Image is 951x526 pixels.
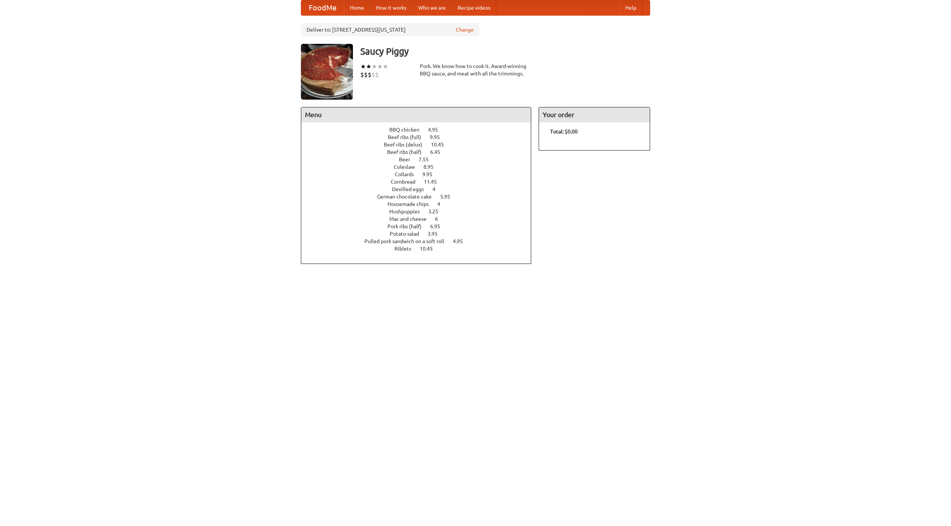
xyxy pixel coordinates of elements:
span: 5.95 [440,194,458,200]
span: Riblets [395,246,419,252]
a: How it works [370,0,412,15]
span: Housemade chips [387,201,436,207]
a: BBQ chicken 4.95 [389,127,452,133]
a: Beef ribs (delux) 10.45 [384,142,458,148]
li: ★ [371,62,377,71]
span: Pork ribs (half) [387,223,429,229]
li: ★ [360,62,366,71]
a: Housemade chips 4 [387,201,454,207]
span: German chocolate cake [377,194,439,200]
span: 10.45 [431,142,451,148]
li: ★ [377,62,383,71]
a: FoodMe [301,0,344,15]
li: ★ [383,62,388,71]
span: Devilled eggs [392,186,431,192]
span: Beer [399,156,418,162]
a: Who we are [412,0,452,15]
span: Pulled pork sandwich on a soft roll [364,238,452,244]
span: Hushpuppies [389,209,427,214]
span: 4.95 [453,238,470,244]
li: $ [360,71,364,79]
li: ★ [366,62,371,71]
span: 7.55 [419,156,436,162]
span: 9.95 [422,171,440,177]
li: $ [375,71,379,79]
span: 4 [437,201,448,207]
span: 11.45 [424,179,444,185]
span: 6.45 [430,149,448,155]
span: Potato salad [390,231,426,237]
span: 4 [432,186,443,192]
li: $ [364,71,368,79]
a: Beef ribs (half) 6.45 [387,149,454,155]
a: Riblets 10.45 [395,246,447,252]
a: German chocolate cake 5.95 [377,194,464,200]
li: $ [371,71,375,79]
span: Beef ribs (delux) [384,142,430,148]
div: Pork. We know how to cook it. Award-winning BBQ sauce, and meat with all the trimmings. [420,62,531,77]
a: Home [344,0,370,15]
h4: Your order [539,107,650,122]
span: Beef ribs (full) [388,134,429,140]
a: Change [456,26,474,33]
span: Coleslaw [394,164,422,170]
b: Total: $0.00 [550,129,578,135]
a: Cornbread 11.45 [391,179,451,185]
a: Mac and cheese 6 [389,216,452,222]
a: Beef ribs (full) 9.95 [388,134,454,140]
span: 6.95 [430,223,448,229]
a: Potato salad 3.95 [390,231,451,237]
h4: Menu [301,107,531,122]
a: Beer 7.55 [399,156,442,162]
div: Deliver to: [STREET_ADDRESS][US_STATE] [301,23,479,36]
a: Collards 9.95 [395,171,446,177]
a: Help [619,0,642,15]
span: 10.45 [420,246,440,252]
span: Mac and cheese [389,216,434,222]
span: 4.95 [428,127,445,133]
span: 6 [435,216,445,222]
a: Devilled eggs 4 [392,186,449,192]
span: Beef ribs (half) [387,149,429,155]
img: angular.jpg [301,44,353,100]
span: 3.95 [428,231,445,237]
a: Pork ribs (half) 6.95 [387,223,454,229]
span: 9.95 [430,134,447,140]
a: Hushpuppies 3.25 [389,209,452,214]
span: 8.95 [423,164,441,170]
a: Recipe videos [452,0,496,15]
a: Coleslaw 8.95 [394,164,447,170]
span: Collards [395,171,421,177]
h3: Saucy Piggy [360,44,650,59]
a: Pulled pork sandwich on a soft roll 4.95 [364,238,477,244]
li: $ [368,71,371,79]
span: Cornbread [391,179,423,185]
span: 3.25 [428,209,446,214]
span: BBQ chicken [389,127,427,133]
